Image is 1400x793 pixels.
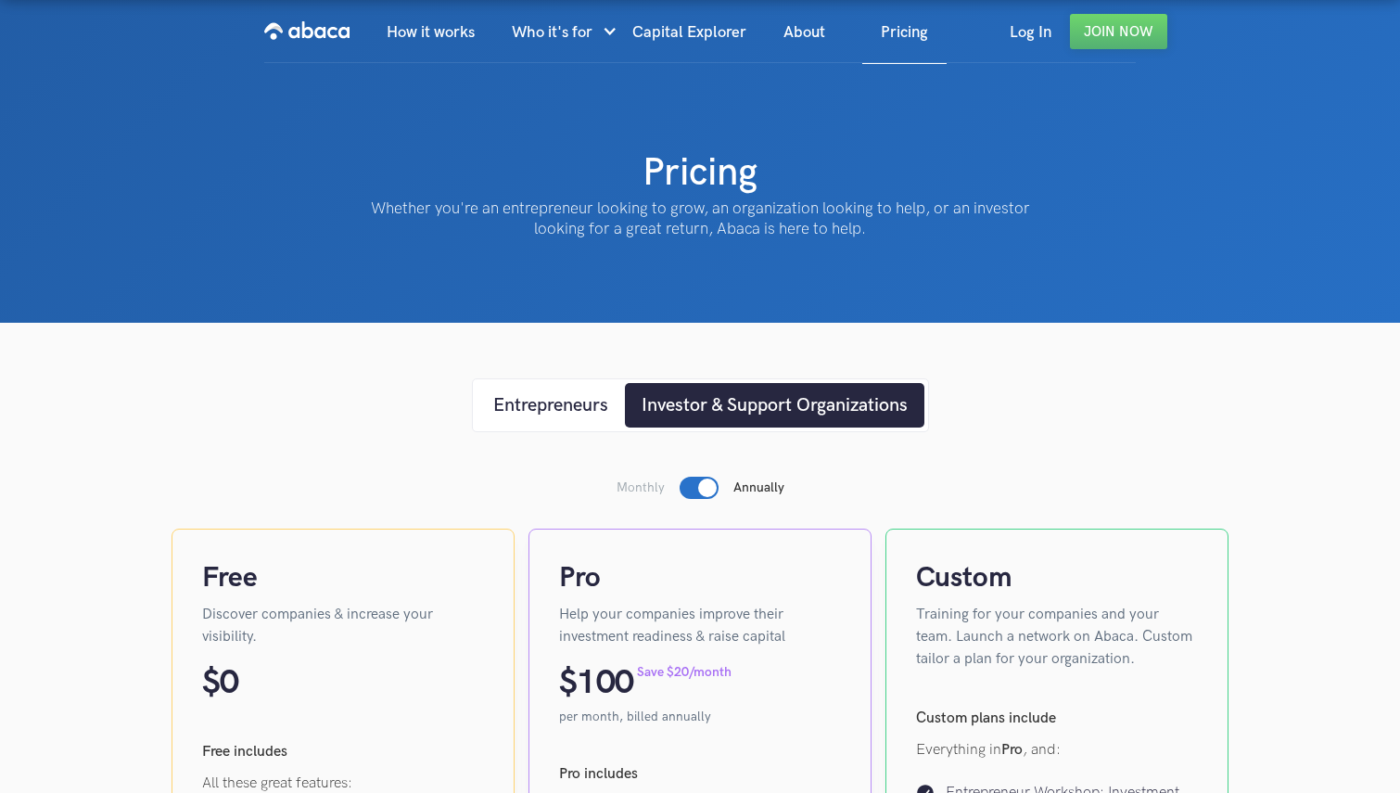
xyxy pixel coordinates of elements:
[614,1,765,64] a: Capital Explorer
[916,559,1198,596] h4: Custom
[1001,741,1023,759] strong: Pro
[765,1,844,64] a: About
[637,663,732,682] p: Save $20/month
[559,708,841,726] p: per month, billed annually
[512,1,592,64] div: Who it's for
[642,391,908,419] div: Investor & Support Organizations
[584,765,638,783] strong: includes
[559,663,577,704] p: $
[1070,14,1167,49] a: Join Now
[368,1,493,64] a: How it works
[493,391,608,419] div: Entrepreneurs
[733,479,784,497] p: Annually
[220,663,238,704] p: 0
[202,743,287,761] strong: Free includes
[264,16,350,45] img: Abaca logo
[202,604,484,648] p: Discover companies & increase your visibility.
[559,559,841,596] h4: Pro
[991,1,1070,64] a: Log In
[916,604,1198,671] p: Training for your companies and your team. Launch a network on Abaca. Custom tailor a plan for yo...
[577,663,633,704] p: 100
[202,663,220,704] p: $
[862,1,947,64] a: Pricing
[559,765,580,783] strong: Pro
[202,559,484,596] h4: Free
[617,479,665,497] p: Monthly
[643,148,757,198] h1: Pricing
[357,198,1043,239] p: Whether you're an entrepreneur looking to grow, an organization looking to help, or an investor l...
[559,604,841,648] p: Help your companies improve their investment readiness & raise capital
[916,739,1198,761] p: Everything in , and:
[916,710,1056,727] strong: Custom plans include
